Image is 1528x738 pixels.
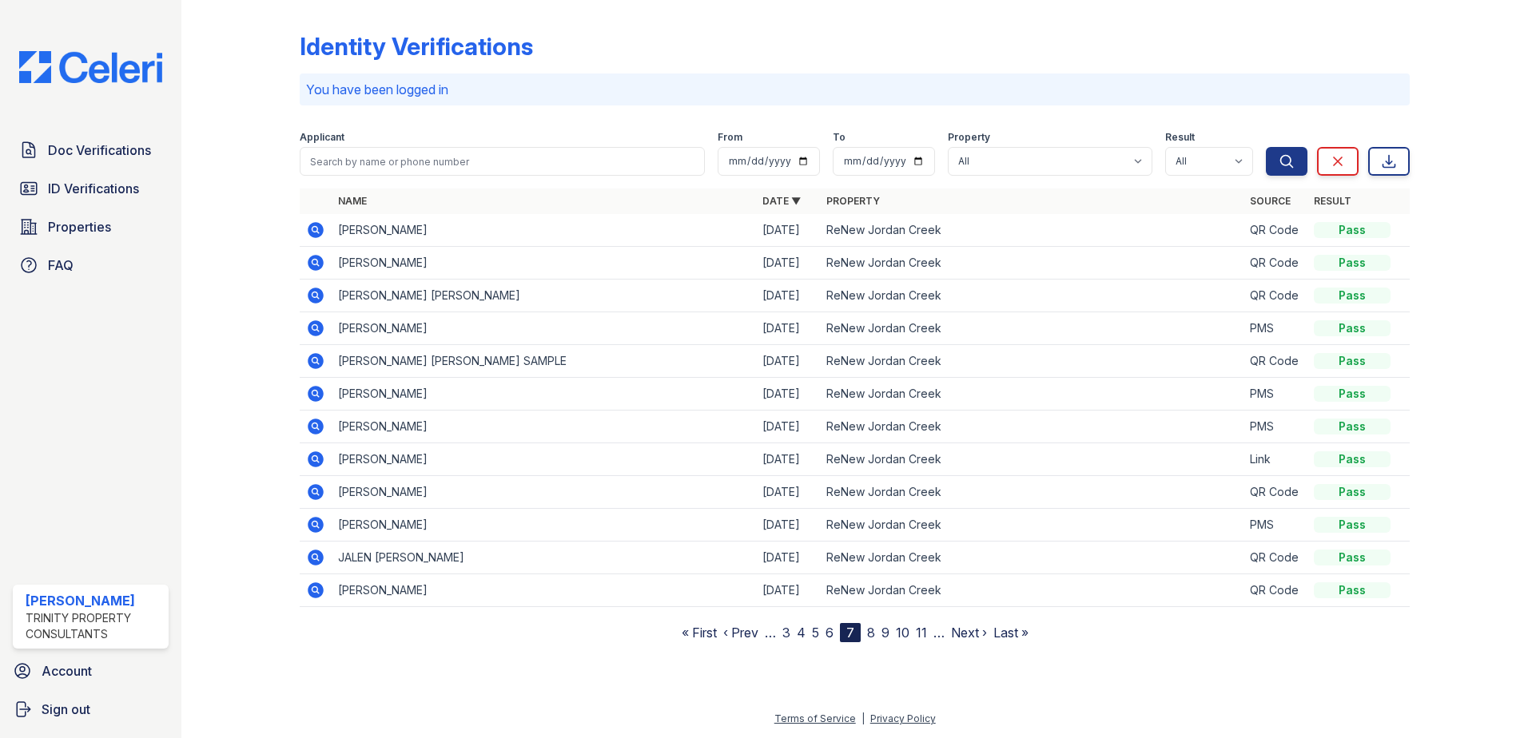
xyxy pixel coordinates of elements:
div: Pass [1314,451,1391,467]
div: | [861,712,865,724]
td: [DATE] [756,542,820,574]
label: To [833,131,846,144]
td: [DATE] [756,312,820,345]
div: Trinity Property Consultants [26,610,162,642]
td: PMS [1243,411,1307,443]
td: ReNew Jordan Creek [820,443,1244,476]
td: [DATE] [756,214,820,247]
span: … [765,623,776,642]
td: [DATE] [756,247,820,280]
a: « First [682,625,717,641]
a: ‹ Prev [723,625,758,641]
a: Result [1314,195,1351,207]
td: Link [1243,443,1307,476]
td: [DATE] [756,345,820,378]
div: 7 [840,623,861,642]
td: ReNew Jordan Creek [820,214,1244,247]
td: QR Code [1243,247,1307,280]
label: Property [948,131,990,144]
a: Source [1250,195,1291,207]
td: [DATE] [756,509,820,542]
a: Next › [951,625,987,641]
label: From [718,131,742,144]
a: FAQ [13,249,169,281]
td: ReNew Jordan Creek [820,411,1244,443]
td: [PERSON_NAME] [332,476,756,509]
td: [DATE] [756,443,820,476]
td: ReNew Jordan Creek [820,345,1244,378]
div: Pass [1314,386,1391,402]
div: Pass [1314,550,1391,565]
td: QR Code [1243,574,1307,607]
div: Pass [1314,288,1391,304]
a: 4 [797,625,806,641]
td: QR Code [1243,280,1307,312]
div: Pass [1314,320,1391,336]
div: Pass [1314,419,1391,434]
td: [PERSON_NAME] [332,378,756,411]
td: ReNew Jordan Creek [820,476,1244,509]
span: … [933,623,945,642]
label: Result [1165,131,1195,144]
td: QR Code [1243,214,1307,247]
a: 8 [867,625,875,641]
td: JALEN [PERSON_NAME] [332,542,756,574]
div: Pass [1314,484,1391,500]
td: ReNew Jordan Creek [820,542,1244,574]
td: [DATE] [756,574,820,607]
a: Properties [13,211,169,243]
a: Last » [993,625,1029,641]
div: Pass [1314,517,1391,533]
div: [PERSON_NAME] [26,591,162,610]
span: Properties [48,217,111,236]
a: Name [338,195,367,207]
a: Doc Verifications [13,134,169,166]
td: ReNew Jordan Creek [820,574,1244,607]
a: Privacy Policy [870,712,936,724]
td: QR Code [1243,345,1307,378]
td: ReNew Jordan Creek [820,312,1244,345]
span: FAQ [48,256,74,275]
td: [DATE] [756,476,820,509]
td: PMS [1243,378,1307,411]
td: [PERSON_NAME] [332,574,756,607]
td: ReNew Jordan Creek [820,247,1244,280]
a: 9 [881,625,889,641]
td: ReNew Jordan Creek [820,509,1244,542]
td: [PERSON_NAME] [332,411,756,443]
a: 11 [916,625,927,641]
label: Applicant [300,131,344,144]
a: 3 [782,625,790,641]
td: [DATE] [756,411,820,443]
td: [PERSON_NAME] [332,509,756,542]
td: QR Code [1243,476,1307,509]
div: Identity Verifications [300,32,533,61]
td: PMS [1243,312,1307,345]
td: [PERSON_NAME] [332,443,756,476]
td: [PERSON_NAME] [332,247,756,280]
td: ReNew Jordan Creek [820,280,1244,312]
a: Account [6,655,175,687]
a: 10 [896,625,909,641]
span: Account [42,661,92,680]
a: Sign out [6,693,175,725]
td: [PERSON_NAME] [PERSON_NAME] SAMPLE [332,345,756,378]
a: Date ▼ [762,195,801,207]
input: Search by name or phone number [300,147,705,176]
td: QR Code [1243,542,1307,574]
td: ReNew Jordan Creek [820,378,1244,411]
a: Property [826,195,880,207]
a: 6 [826,625,834,641]
td: [PERSON_NAME] [332,312,756,345]
a: Terms of Service [774,712,856,724]
div: Pass [1314,255,1391,271]
td: PMS [1243,509,1307,542]
img: CE_Logo_Blue-a8612792a0a2168367f1c8372b55b34899dd931a85d93a1a3d3e32e68fde9ad4.png [6,51,175,83]
span: Doc Verifications [48,141,151,160]
td: [DATE] [756,280,820,312]
span: ID Verifications [48,179,139,198]
a: 5 [812,625,819,641]
div: Pass [1314,222,1391,238]
td: [DATE] [756,378,820,411]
